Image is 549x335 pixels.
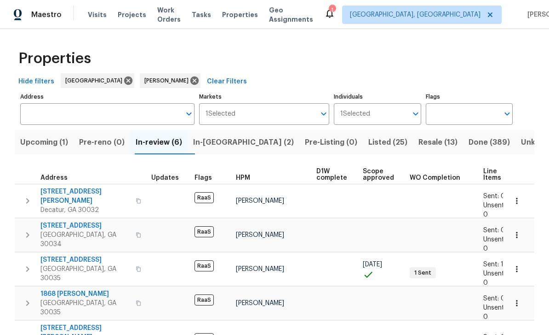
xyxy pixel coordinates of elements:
[340,110,370,118] span: 1 Selected
[317,107,330,120] button: Open
[118,10,146,19] span: Projects
[136,136,182,149] span: In-review (6)
[334,94,421,100] label: Individuals
[151,175,179,181] span: Updates
[483,305,506,320] span: Unsent: 0
[65,76,126,85] span: [GEOGRAPHIC_DATA]
[40,264,130,283] span: [GEOGRAPHIC_DATA], GA 30035
[18,54,91,63] span: Properties
[40,187,130,206] span: [STREET_ADDRESS][PERSON_NAME]
[483,270,506,286] span: Unsent: 0
[31,10,62,19] span: Maestro
[199,94,330,100] label: Markets
[483,168,501,181] span: Line Items
[418,136,457,149] span: Resale (13)
[305,136,357,149] span: Pre-Listing (0)
[183,107,195,120] button: Open
[193,136,294,149] span: In-[GEOGRAPHIC_DATA] (2)
[483,295,505,302] span: Sent: 0
[483,261,503,268] span: Sent: 1
[20,94,194,100] label: Address
[236,198,284,204] span: [PERSON_NAME]
[40,206,130,215] span: Decatur, GA 30032
[88,10,107,19] span: Visits
[236,232,284,238] span: [PERSON_NAME]
[206,110,235,118] span: 1 Selected
[18,76,54,88] span: Hide filters
[426,94,513,100] label: Flags
[469,136,510,149] span: Done (389)
[236,266,284,272] span: [PERSON_NAME]
[207,76,247,88] span: Clear Filters
[222,10,258,19] span: Properties
[79,136,125,149] span: Pre-reno (0)
[316,168,347,181] span: D1W complete
[483,227,505,234] span: Sent: 0
[483,193,505,200] span: Sent: 0
[350,10,480,19] span: [GEOGRAPHIC_DATA], [GEOGRAPHIC_DATA]
[40,255,130,264] span: [STREET_ADDRESS]
[410,175,460,181] span: WO Completion
[368,136,407,149] span: Listed (25)
[194,294,214,306] span: RaaS
[269,6,313,24] span: Geo Assignments
[203,73,251,90] button: Clear Filters
[483,202,506,218] span: Unsent: 0
[140,73,200,88] div: [PERSON_NAME]
[501,107,514,120] button: Open
[192,12,211,18] span: Tasks
[194,226,214,237] span: RaaS
[329,6,335,15] div: 1
[483,236,506,252] span: Unsent: 0
[40,230,130,249] span: [GEOGRAPHIC_DATA], GA 30034
[363,261,382,268] span: [DATE]
[194,260,214,271] span: RaaS
[144,76,192,85] span: [PERSON_NAME]
[15,73,58,90] button: Hide filters
[40,221,130,230] span: [STREET_ADDRESS]
[20,136,68,149] span: Upcoming (1)
[236,300,284,306] span: [PERSON_NAME]
[363,168,394,181] span: Scope approved
[194,175,212,181] span: Flags
[40,289,130,299] span: 1868 [PERSON_NAME]
[236,175,250,181] span: HPM
[40,175,68,181] span: Address
[157,6,181,24] span: Work Orders
[409,107,422,120] button: Open
[194,192,214,203] span: RaaS
[61,73,134,88] div: [GEOGRAPHIC_DATA]
[411,269,435,277] span: 1 Sent
[40,299,130,317] span: [GEOGRAPHIC_DATA], GA 30035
